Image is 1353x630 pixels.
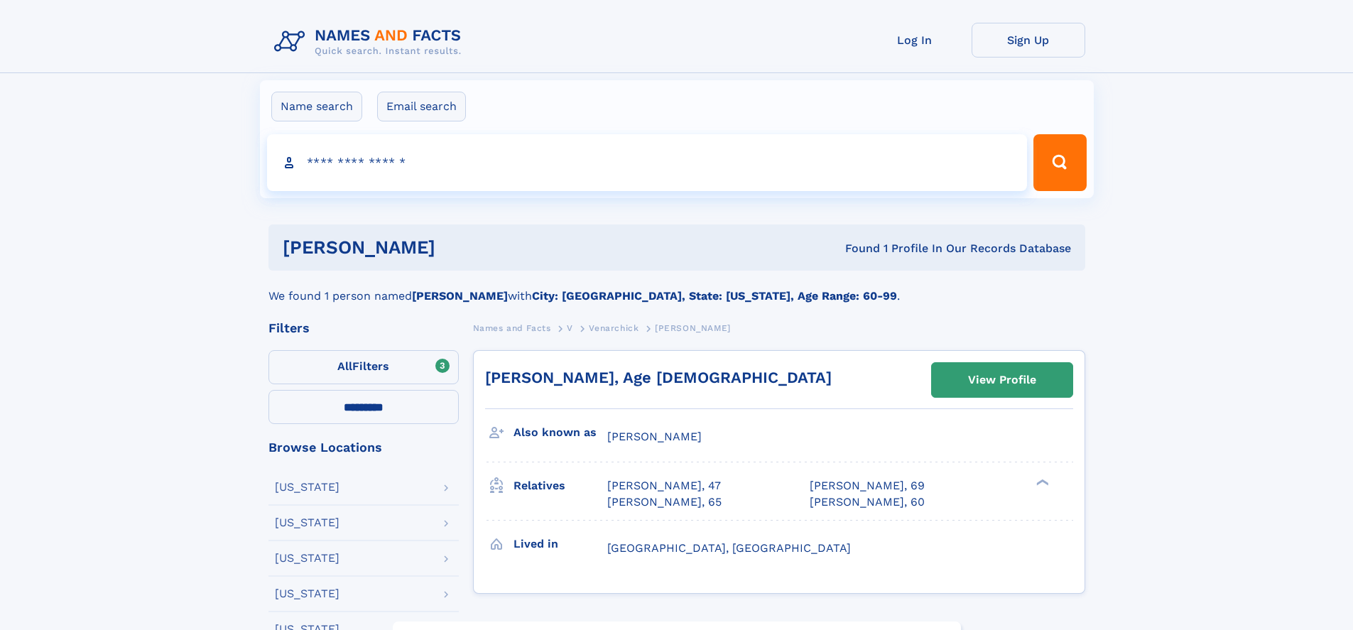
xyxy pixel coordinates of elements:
[473,319,551,337] a: Names and Facts
[485,369,832,386] a: [PERSON_NAME], Age [DEMOGRAPHIC_DATA]
[271,92,362,121] label: Name search
[268,23,473,61] img: Logo Names and Facts
[858,23,972,58] a: Log In
[412,289,508,303] b: [PERSON_NAME]
[810,478,925,494] a: [PERSON_NAME], 69
[567,319,573,337] a: V
[640,241,1071,256] div: Found 1 Profile In Our Records Database
[275,482,339,493] div: [US_STATE]
[275,553,339,564] div: [US_STATE]
[268,350,459,384] label: Filters
[268,322,459,335] div: Filters
[589,323,639,333] span: Venarchick
[514,474,607,498] h3: Relatives
[514,420,607,445] h3: Also known as
[532,289,897,303] b: City: [GEOGRAPHIC_DATA], State: [US_STATE], Age Range: 60-99
[968,364,1036,396] div: View Profile
[589,319,639,337] a: Venarchick
[1033,478,1050,487] div: ❯
[567,323,573,333] span: V
[607,478,721,494] a: [PERSON_NAME], 47
[932,363,1072,397] a: View Profile
[514,532,607,556] h3: Lived in
[655,323,731,333] span: [PERSON_NAME]
[607,494,722,510] a: [PERSON_NAME], 65
[972,23,1085,58] a: Sign Up
[275,588,339,599] div: [US_STATE]
[337,359,352,373] span: All
[607,430,702,443] span: [PERSON_NAME]
[275,517,339,528] div: [US_STATE]
[607,541,851,555] span: [GEOGRAPHIC_DATA], [GEOGRAPHIC_DATA]
[283,239,641,256] h1: [PERSON_NAME]
[268,441,459,454] div: Browse Locations
[1033,134,1086,191] button: Search Button
[810,494,925,510] a: [PERSON_NAME], 60
[267,134,1028,191] input: search input
[377,92,466,121] label: Email search
[268,271,1085,305] div: We found 1 person named with .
